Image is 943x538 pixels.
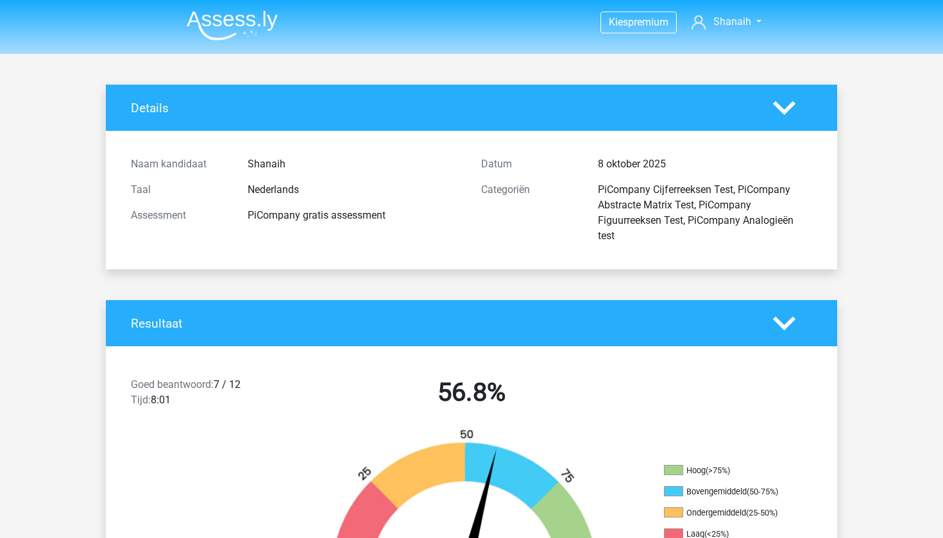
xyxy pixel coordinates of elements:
h4: Details [131,101,754,115]
h4: Resultaat [131,316,754,331]
a: Kiespremium [601,13,676,31]
div: Categoriën [471,182,588,244]
div: Taal [121,182,238,198]
li: Ondergemiddeld [664,507,792,519]
div: (25-50%) [746,508,777,517]
div: (>75%) [706,466,730,475]
div: PiCompany gratis assessment [238,208,471,223]
div: Datum [471,156,588,172]
div: Nederlands [238,182,471,198]
span: Tijd: [131,394,151,406]
li: Bovengemiddeld [664,486,792,498]
span: premium [628,16,668,28]
li: Hoog [664,465,792,476]
div: PiCompany Cijferreeksen Test, PiCompany Abstracte Matrix Test, PiCompany Figuurreeksen Test, PiCo... [588,182,822,244]
span: Shanaih [713,15,751,28]
div: 8 oktober 2025 [588,156,822,172]
span: Kies [609,16,628,28]
div: Shanaih [238,156,471,172]
img: Assessly [187,10,278,40]
a: Shanaih [686,14,767,29]
div: Assessment [121,208,238,223]
span: Goed beantwoord: [131,378,214,391]
div: (50-75%) [747,487,778,496]
div: Naam kandidaat [121,156,238,172]
h2: 56.8% [306,377,637,408]
div: 7 / 12 8:01 [121,377,296,413]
